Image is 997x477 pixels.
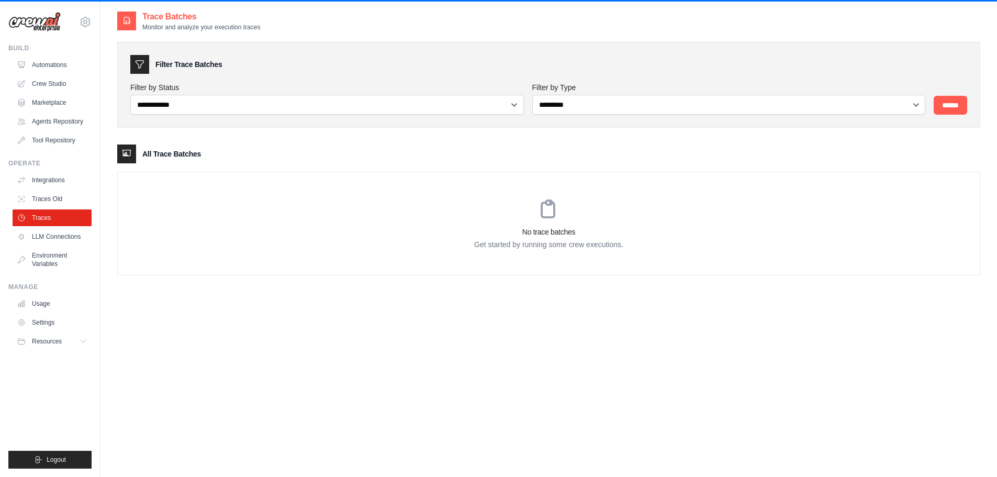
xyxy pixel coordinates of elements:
[130,82,524,93] label: Filter by Status
[532,82,926,93] label: Filter by Type
[155,59,222,70] h3: Filter Trace Batches
[8,44,92,52] div: Build
[13,113,92,130] a: Agents Repository
[13,295,92,312] a: Usage
[13,132,92,149] a: Tool Repository
[8,12,61,32] img: Logo
[13,228,92,245] a: LLM Connections
[47,456,66,464] span: Logout
[13,333,92,350] button: Resources
[13,94,92,111] a: Marketplace
[13,247,92,272] a: Environment Variables
[8,451,92,469] button: Logout
[13,172,92,188] a: Integrations
[8,159,92,168] div: Operate
[118,239,980,250] p: Get started by running some crew executions.
[118,227,980,237] h3: No trace batches
[142,149,201,159] h3: All Trace Batches
[8,283,92,291] div: Manage
[32,337,62,346] span: Resources
[13,191,92,207] a: Traces Old
[13,314,92,331] a: Settings
[13,209,92,226] a: Traces
[13,75,92,92] a: Crew Studio
[142,10,260,23] h2: Trace Batches
[13,57,92,73] a: Automations
[142,23,260,31] p: Monitor and analyze your execution traces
